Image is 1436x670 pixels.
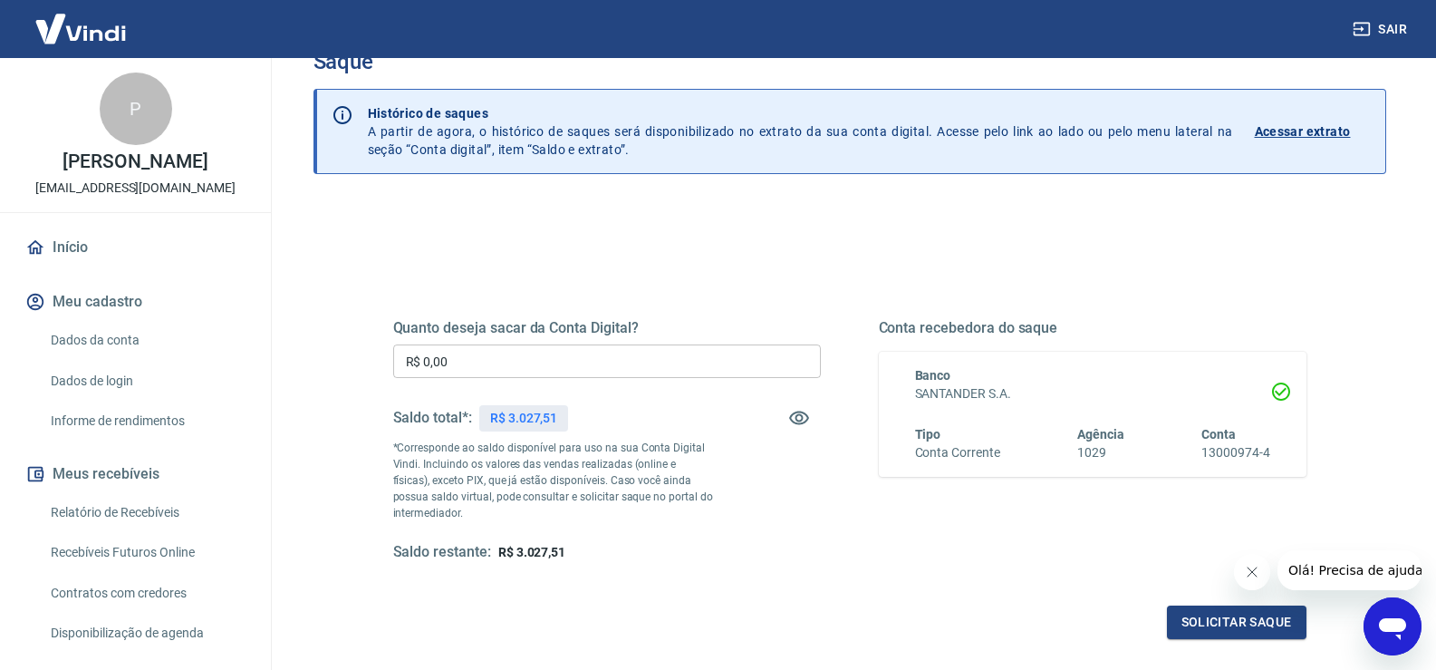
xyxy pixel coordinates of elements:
p: R$ 3.027,51 [490,409,557,428]
iframe: Mensagem da empresa [1277,550,1422,590]
h3: Saque [313,49,1386,74]
a: Acessar extrato [1255,104,1371,159]
iframe: Botão para abrir a janela de mensagens [1364,597,1422,655]
h5: Saldo restante: [393,543,491,562]
p: [PERSON_NAME] [63,152,207,171]
button: Sair [1349,13,1414,46]
button: Solicitar saque [1167,606,1306,639]
span: Olá! Precisa de ajuda? [11,13,152,27]
a: Disponibilização de agenda [43,615,249,652]
span: Banco [915,368,951,383]
p: *Corresponde ao saldo disponível para uso na sua Conta Digital Vindi. Incluindo os valores das ve... [393,440,714,521]
a: Contratos com credores [43,575,249,612]
img: Vindi [22,1,140,56]
p: [EMAIL_ADDRESS][DOMAIN_NAME] [35,179,236,198]
p: Histórico de saques [368,104,1233,122]
span: Conta [1201,427,1236,442]
h6: 1029 [1077,443,1124,462]
a: Dados de login [43,363,249,400]
div: P [100,73,172,145]
button: Meus recebíveis [22,454,249,494]
h6: 13000974-4 [1201,443,1270,462]
button: Meu cadastro [22,282,249,322]
a: Relatório de Recebíveis [43,494,249,531]
h6: Conta Corrente [915,443,1000,462]
h5: Saldo total*: [393,409,472,427]
span: Tipo [915,427,941,442]
a: Dados da conta [43,322,249,359]
p: Acessar extrato [1255,122,1351,141]
h6: SANTANDER S.A. [915,384,1270,403]
p: A partir de agora, o histórico de saques será disponibilizado no extrato da sua conta digital. Ac... [368,104,1233,159]
span: R$ 3.027,51 [498,545,565,559]
h5: Quanto deseja sacar da Conta Digital? [393,319,821,337]
span: Agência [1077,427,1124,442]
iframe: Fechar mensagem [1234,554,1270,590]
a: Início [22,228,249,267]
h5: Conta recebedora do saque [879,319,1306,337]
a: Recebíveis Futuros Online [43,534,249,571]
a: Informe de rendimentos [43,403,249,440]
